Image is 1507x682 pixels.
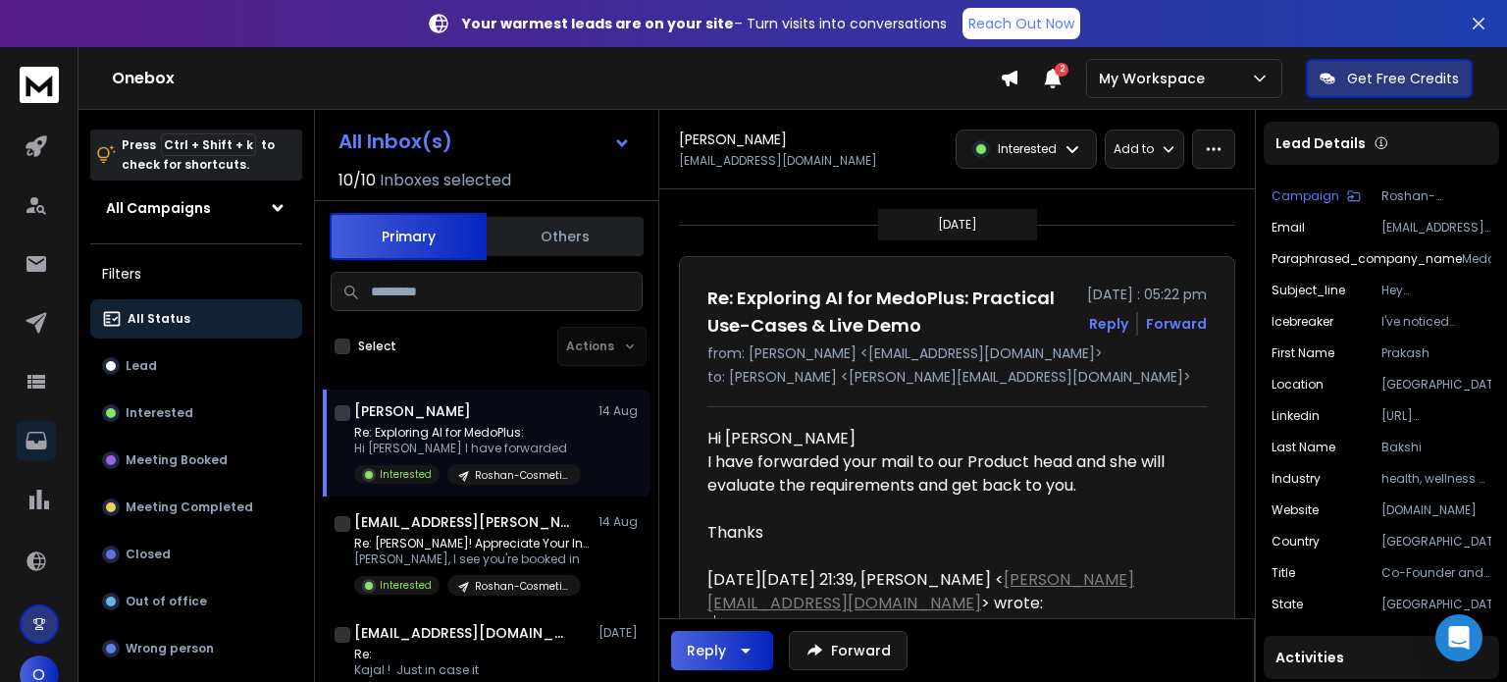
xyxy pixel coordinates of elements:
[323,122,647,161] button: All Inbox(s)
[598,625,643,641] p: [DATE]
[707,367,1207,387] p: to: [PERSON_NAME] <[PERSON_NAME][EMAIL_ADDRESS][DOMAIN_NAME]>
[671,631,773,670] button: Reply
[354,401,471,421] h1: [PERSON_NAME]
[106,198,211,218] h1: All Campaigns
[1272,188,1361,204] button: Campaign
[90,260,302,288] h3: Filters
[707,568,1134,614] a: [PERSON_NAME][EMAIL_ADDRESS][DOMAIN_NAME]
[112,67,1000,90] h1: Onebox
[1381,597,1491,612] p: [GEOGRAPHIC_DATA]
[126,452,228,468] p: Meeting Booked
[1272,565,1295,581] p: title
[126,641,214,656] p: Wrong person
[354,647,581,662] p: Re:
[1381,565,1491,581] p: Co-Founder and CEO
[1055,63,1068,77] span: 2
[968,14,1074,33] p: Reach Out Now
[1272,534,1320,550] p: country
[707,521,1191,545] div: Thanks
[354,662,581,678] p: Kajal ! Just in case it
[20,67,59,103] img: logo
[1272,408,1320,424] p: linkedin
[354,425,581,441] p: Re: Exploring AI for MedoPlus:
[707,343,1207,363] p: from: [PERSON_NAME] <[EMAIL_ADDRESS][DOMAIN_NAME]>
[1272,283,1345,298] p: subject_line
[1381,314,1491,330] p: I've noticed Medoplus is making big moves in wellness lately—figured we should connect since I’ve...
[1381,534,1491,550] p: [GEOGRAPHIC_DATA]
[358,339,396,354] label: Select
[1272,377,1324,393] p: location
[90,188,302,228] button: All Campaigns
[1272,220,1305,236] p: Email
[90,629,302,668] button: Wrong person
[1272,471,1321,487] p: industry
[1087,285,1207,304] p: [DATE] : 05:22 pm
[1306,59,1473,98] button: Get Free Credits
[1381,471,1491,487] p: health, wellness & fitness
[1114,141,1154,157] p: Add to
[598,514,643,530] p: 14 Aug
[475,468,569,483] p: Roshan-Cosmetic Clinics-[GEOGRAPHIC_DATA] Leads [DATE]
[1381,377,1491,393] p: [GEOGRAPHIC_DATA]
[1347,69,1459,88] p: Get Free Credits
[687,641,726,660] div: Reply
[380,169,511,192] h3: Inboxes selected
[1381,345,1491,361] p: Prakash
[354,512,570,532] h1: [EMAIL_ADDRESS][PERSON_NAME][DOMAIN_NAME]
[128,311,190,327] p: All Status
[1272,345,1334,361] p: First Name
[475,579,569,594] p: Roshan-Cosmetic Clinics-[GEOGRAPHIC_DATA] Leads [DATE]
[707,568,1191,615] div: [DATE][DATE] 21:39, [PERSON_NAME] < > wrote:
[354,536,590,551] p: Re: [PERSON_NAME]! Appreciate Your Interest
[126,594,207,609] p: Out of office
[1272,188,1339,204] p: Campaign
[354,441,581,456] p: Hi [PERSON_NAME] I have forwarded
[707,427,1191,545] div: Hi [PERSON_NAME]
[1381,502,1491,518] p: [DOMAIN_NAME]
[338,169,376,192] span: 10 / 10
[1381,188,1491,204] p: Roshan-Cosmetic Clinics-[GEOGRAPHIC_DATA] Leads [DATE]
[1146,314,1207,334] div: Forward
[679,130,787,149] h1: [PERSON_NAME]
[126,547,171,562] p: Closed
[354,623,570,643] h1: [EMAIL_ADDRESS][DOMAIN_NAME]
[707,285,1075,340] h1: Re: Exploring AI for MedoPlus: Practical Use-Cases & Live Demo
[90,346,302,386] button: Lead
[1272,597,1303,612] p: state
[90,535,302,574] button: Closed
[962,8,1080,39] a: Reach Out Now
[1381,440,1491,455] p: Bakshi
[330,213,487,260] button: Primary
[462,14,734,33] strong: Your warmest leads are on your site
[1381,220,1491,236] p: [EMAIL_ADDRESS][DOMAIN_NAME]
[380,578,432,593] p: Interested
[487,215,644,258] button: Others
[1264,636,1499,679] div: Activities
[90,488,302,527] button: Meeting Completed
[126,499,253,515] p: Meeting Completed
[998,141,1057,157] p: Interested
[789,631,908,670] button: Forward
[598,403,643,419] p: 14 Aug
[1272,440,1335,455] p: Last Name
[354,551,590,567] p: [PERSON_NAME], I see you're booked in
[679,153,877,169] p: [EMAIL_ADDRESS][DOMAIN_NAME]
[90,582,302,621] button: Out of office
[338,131,452,151] h1: All Inbox(s)
[126,405,193,421] p: Interested
[1099,69,1213,88] p: My Workspace
[90,299,302,339] button: All Status
[126,358,157,374] p: Lead
[1089,314,1128,334] button: Reply
[90,393,302,433] button: Interested
[90,441,302,480] button: Meeting Booked
[1275,133,1366,153] p: Lead Details
[380,467,432,482] p: Interested
[1381,283,1491,298] p: Hey [PERSON_NAME], saw Medoplus is growing wellness in [GEOGRAPHIC_DATA]
[1272,314,1333,330] p: icebreaker
[122,135,275,175] p: Press to check for shortcuts.
[1462,251,1491,267] p: Medoplus
[462,14,947,33] p: – Turn visits into conversations
[938,217,977,233] p: [DATE]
